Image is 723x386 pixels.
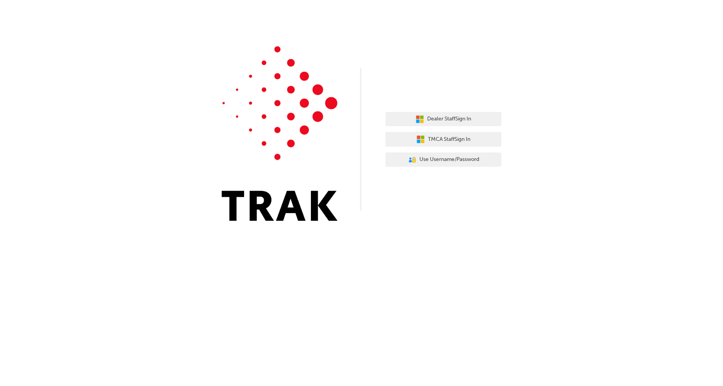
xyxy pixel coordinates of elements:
img: Trak [222,46,338,221]
span: Dealer Staff Sign In [427,115,471,124]
span: Use Username/Password [419,155,479,164]
button: TMCA StaffSign In [385,132,501,147]
span: TMCA Staff Sign In [428,135,470,144]
button: Use Username/Password [385,152,501,167]
button: Dealer StaffSign In [385,112,501,127]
